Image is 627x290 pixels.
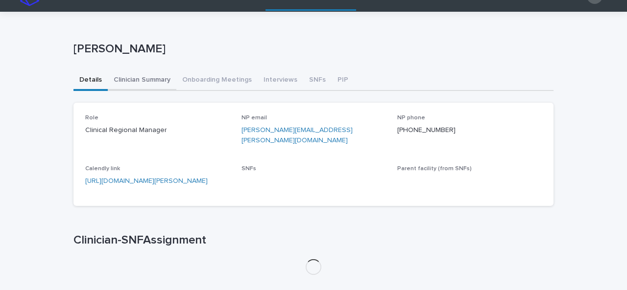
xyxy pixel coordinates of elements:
[303,70,332,91] button: SNFs
[85,125,230,135] p: Clinical Regional Manager
[258,70,303,91] button: Interviews
[108,70,176,91] button: Clinician Summary
[73,70,108,91] button: Details
[397,127,456,134] a: [PHONE_NUMBER]
[85,115,98,121] span: Role
[73,233,554,247] h1: Clinician-SNFAssignment
[73,42,550,56] p: [PERSON_NAME]
[176,70,258,91] button: Onboarding Meetings
[241,127,353,144] a: [PERSON_NAME][EMAIL_ADDRESS][PERSON_NAME][DOMAIN_NAME]
[397,166,472,172] span: Parent facility (from SNFs)
[332,70,354,91] button: PIP
[241,166,256,172] span: SNFs
[85,166,120,172] span: Calendly link
[397,115,425,121] span: NP phone
[85,178,208,184] a: [URL][DOMAIN_NAME][PERSON_NAME]
[241,115,267,121] span: NP email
